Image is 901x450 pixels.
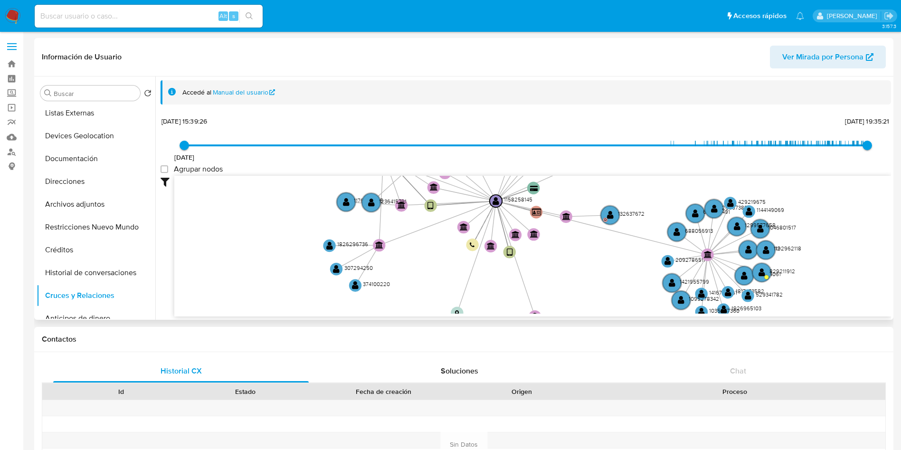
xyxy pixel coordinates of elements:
[37,170,155,193] button: Direcciones
[354,197,383,205] text: 1176055935
[239,10,259,23] button: search-icon
[507,248,513,257] text: 
[375,241,383,249] text: 
[530,230,538,238] text: 
[37,216,155,239] button: Restricciones Nuevo Mundo
[698,289,705,298] text: 
[709,288,737,297] text: 1416702961
[738,198,766,206] text: 429219675
[680,278,709,286] text: 1421955799
[174,153,195,162] span: [DATE]
[532,208,541,216] text: 
[337,240,368,248] text: 1826296736
[190,387,301,396] div: Estado
[363,280,390,288] text: 374100220
[752,270,781,278] text: 1732664061
[35,10,263,22] input: Buscar usuario o caso...
[745,291,751,300] text: 
[504,195,532,203] text: 1158258145
[37,284,155,307] button: Cruces y Relaciones
[770,46,886,68] button: Ver Mirada por Persona
[756,290,783,298] text: 529341782
[845,116,889,126] span: [DATE] 19:35:21
[745,245,752,254] text: 
[704,251,712,258] text: 
[769,267,795,275] text: 829211912
[326,241,333,250] text: 
[733,11,787,21] span: Accesos rápidos
[721,305,727,314] text: 
[343,198,350,207] text: 
[161,365,202,376] span: Historial CX
[219,11,227,20] span: Alt
[455,310,459,317] text: 
[493,197,499,206] text: 
[692,209,699,218] text: 
[673,228,680,237] text: 
[37,261,155,284] button: Historial de conversaciones
[727,199,734,208] text: 
[333,265,340,274] text: 
[782,46,863,68] span: Ver Mirada por Persona
[398,201,406,209] text: 
[759,268,765,277] text: 
[746,207,752,216] text: 
[562,213,570,220] text: 
[44,89,52,97] button: Buscar
[174,164,223,174] span: Agrupar nodos
[722,203,750,211] text: 265673838
[232,11,235,20] span: s
[37,239,155,261] button: Créditos
[756,244,780,252] text: 674176112
[607,211,614,220] text: 
[827,11,881,20] p: ivonne.perezonofre@mercadolibre.com.mx
[54,89,136,98] input: Buscar
[352,281,359,290] text: 
[796,12,804,20] a: Notificaciones
[711,204,718,213] text: 
[441,169,449,176] text: 
[37,124,155,147] button: Devices Geolocation
[675,256,705,264] text: 2092786511
[774,245,801,253] text: 1192962118
[763,246,769,255] text: 
[466,387,578,396] div: Origen
[669,278,675,287] text: 
[430,183,438,191] text: 
[703,208,730,216] text: 666303491
[37,193,155,216] button: Archivos adjuntos
[213,88,275,97] a: Manual del usuario
[37,147,155,170] button: Documentación
[709,306,740,315] text: 1035657360
[161,116,207,126] span: [DATE] 15:39:26
[42,335,886,344] h1: Contactos
[512,231,520,238] text: 
[731,304,761,312] text: 1926965103
[368,198,375,207] text: 
[379,197,407,205] text: 1236415791
[604,217,607,222] text: D
[757,206,784,214] text: 1144149069
[144,89,152,100] button: Volver al orden por defecto
[66,387,177,396] div: Id
[460,223,468,230] text: 
[698,307,705,316] text: 
[441,365,478,376] span: Soluciones
[725,288,731,297] text: 
[531,313,539,320] text: 
[161,165,168,173] input: Agrupar nodos
[37,102,155,124] button: Listas Externas
[741,271,748,280] text: 
[734,222,740,231] text: 
[689,295,719,303] text: 1095278342
[768,223,796,231] text: 1046801517
[685,227,713,235] text: 688056913
[530,185,538,191] text: 
[344,264,373,272] text: 307294250
[678,296,684,305] text: 
[487,242,495,249] text: 
[42,52,122,62] h1: Información de Usuario
[37,307,155,330] button: Anticipos de dinero
[618,210,645,218] text: 132637672
[314,387,453,396] div: Fecha de creación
